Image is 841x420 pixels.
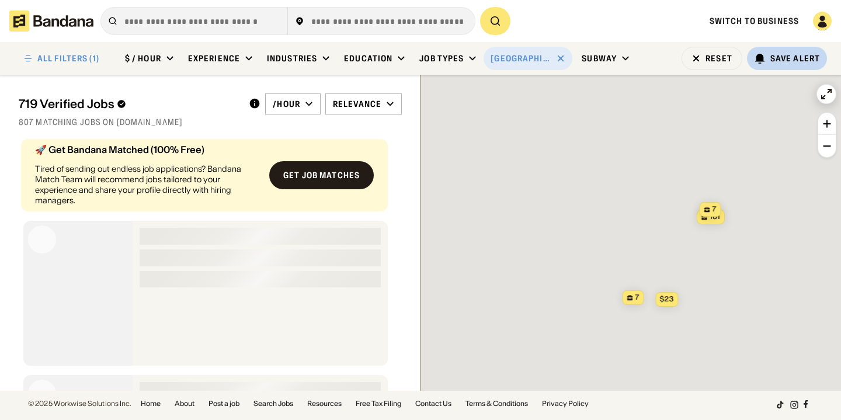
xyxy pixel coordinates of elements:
[307,400,342,407] a: Resources
[273,99,300,109] div: /hour
[635,293,640,303] span: 7
[28,400,131,407] div: © 2025 Workwise Solutions Inc.
[141,400,161,407] a: Home
[35,164,260,206] div: Tired of sending out endless job applications? Bandana Match Team will recommend jobs tailored to...
[253,400,293,407] a: Search Jobs
[37,54,99,63] div: ALL FILTERS (1)
[19,117,402,127] div: 807 matching jobs on [DOMAIN_NAME]
[175,400,194,407] a: About
[660,294,674,303] span: $23
[356,400,401,407] a: Free Tax Filing
[344,53,392,64] div: Education
[770,53,820,64] div: Save Alert
[542,400,589,407] a: Privacy Policy
[9,11,93,32] img: Bandana logotype
[19,97,239,111] div: 719 Verified Jobs
[419,53,464,64] div: Job Types
[333,99,381,109] div: Relevance
[710,212,720,222] span: 181
[710,16,799,26] a: Switch to Business
[35,145,260,154] div: 🚀 Get Bandana Matched (100% Free)
[415,400,451,407] a: Contact Us
[19,134,402,391] div: grid
[706,54,732,63] div: Reset
[125,53,161,64] div: $ / hour
[465,400,528,407] a: Terms & Conditions
[208,400,239,407] a: Post a job
[713,204,717,214] span: 7
[582,53,617,64] div: Subway
[188,53,240,64] div: Experience
[283,171,360,179] div: Get job matches
[267,53,317,64] div: Industries
[491,53,551,64] div: [GEOGRAPHIC_DATA]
